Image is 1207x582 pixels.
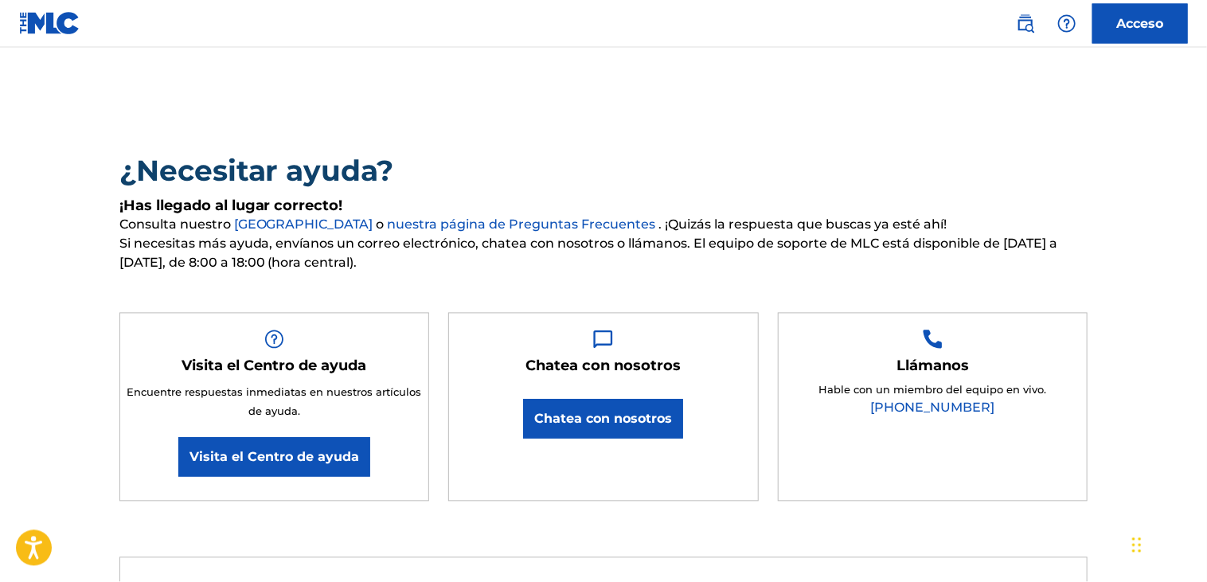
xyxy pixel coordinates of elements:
a: [PHONE_NUMBER] [871,400,995,416]
div: Arrastrar [1132,521,1142,569]
div: Help [1051,8,1083,40]
a: nuestra página de Preguntas Frecuentes [388,217,659,232]
a: [GEOGRAPHIC_DATA] [234,217,377,232]
iframe: Chat Widget [1127,506,1207,582]
img: Help Box Image [264,330,284,350]
h5: Visita el Centro de ayuda [182,357,366,376]
h2: ¿Necesitar ayuda? [119,154,1088,189]
img: search [1016,14,1035,33]
p: Hable con un miembro del equipo en vivo. [819,383,1047,399]
a: Acceso [1092,4,1188,44]
div: Widget de chat [1127,506,1207,582]
h5: Chatea con nosotros [525,357,681,376]
span: Consulta nuestro o . ¡Quizás la respuesta que buscas ya esté ahí! [119,216,1088,235]
span: Si necesitas más ayuda, envíanos un correo electrónico, chatea con nosotros o llámanos. El equipo... [119,235,1088,273]
a: Public Search [1010,8,1041,40]
img: Help Box Image [593,330,613,350]
h5: Llámanos [896,357,969,376]
img: Help Box Image [923,330,943,350]
span: Encuentre respuestas inmediatas en nuestros artículos de ayuda. [127,386,421,418]
button: Chatea con nosotros [523,399,683,439]
a: Visita el Centro de ayuda [178,437,370,477]
img: help [1057,14,1076,33]
h5: ¡Has llegado al lugar correcto! [119,197,1088,216]
img: MLC Logo [19,12,80,35]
